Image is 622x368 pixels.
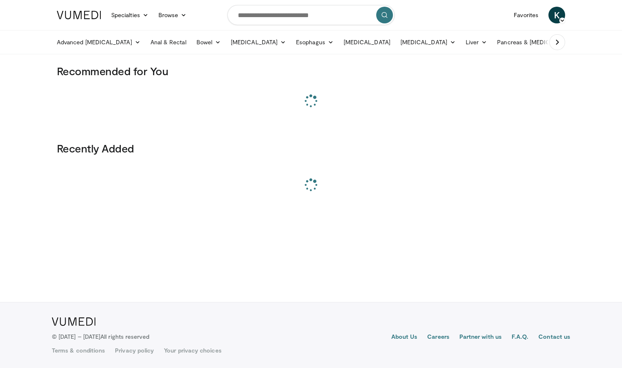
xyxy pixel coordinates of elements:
a: Partner with us [459,332,502,343]
a: Privacy policy [115,346,154,355]
a: [MEDICAL_DATA] [226,34,291,51]
a: Contact us [538,332,570,343]
a: Specialties [106,7,153,23]
a: [MEDICAL_DATA] [339,34,395,51]
a: Esophagus [291,34,339,51]
a: K [548,7,565,23]
span: All rights reserved [100,333,149,340]
h3: Recently Added [57,142,565,155]
input: Search topics, interventions [227,5,395,25]
a: [MEDICAL_DATA] [395,34,461,51]
a: Bowel [191,34,226,51]
a: Favorites [509,7,543,23]
a: Liver [461,34,492,51]
h3: Recommended for You [57,64,565,78]
a: F.A.Q. [512,332,528,343]
p: © [DATE] – [DATE] [52,332,150,341]
a: Anal & Rectal [145,34,191,51]
a: Browse [153,7,192,23]
a: About Us [391,332,418,343]
img: VuMedi Logo [57,11,101,19]
img: VuMedi Logo [52,317,96,326]
a: Pancreas & [MEDICAL_DATA] [492,34,590,51]
a: Terms & conditions [52,346,105,355]
a: Your privacy choices [164,346,221,355]
a: Careers [427,332,449,343]
a: Advanced [MEDICAL_DATA] [52,34,145,51]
